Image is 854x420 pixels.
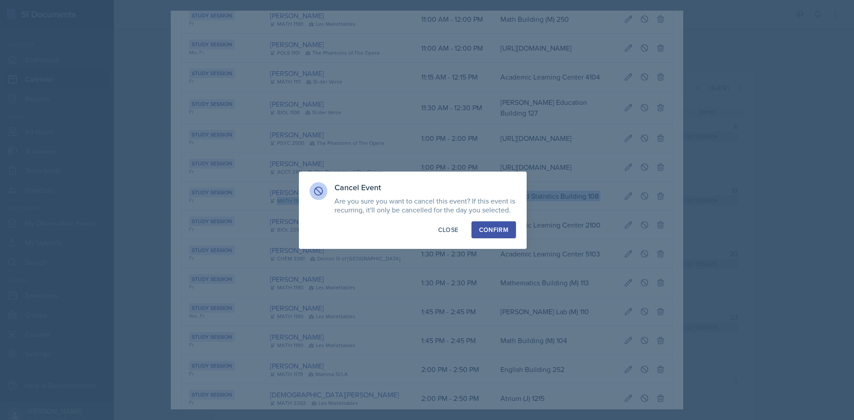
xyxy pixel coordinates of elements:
[438,225,459,234] div: Close
[334,182,516,193] h3: Cancel Event
[334,196,516,214] p: Are you sure you want to cancel this event? If this event is recurring, it'll only be cancelled f...
[431,221,466,238] button: Close
[471,221,516,238] button: Confirm
[479,225,508,234] div: Confirm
